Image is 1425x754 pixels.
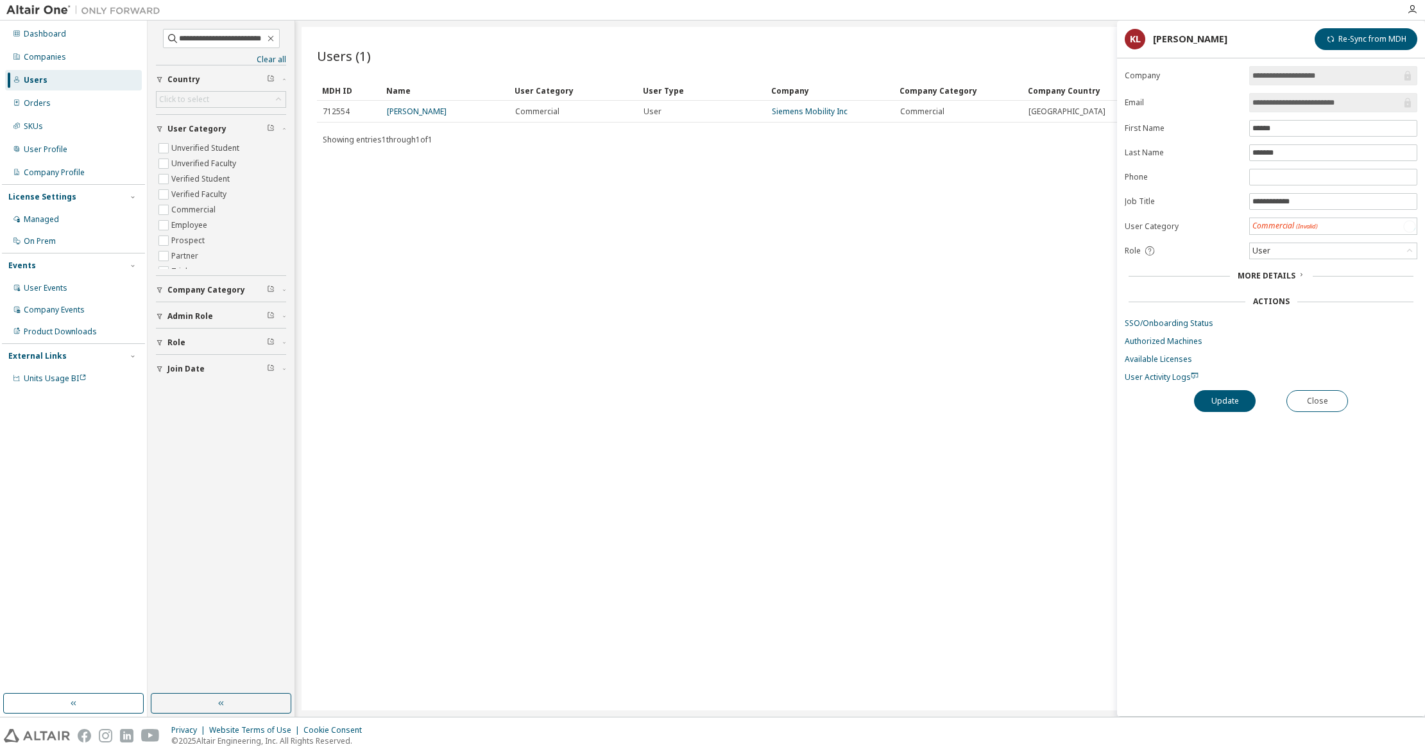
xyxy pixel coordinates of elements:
div: User Type [643,80,761,101]
div: Orders [24,98,51,108]
div: Company Country [1028,80,1146,101]
label: Employee [171,218,210,233]
div: Dashboard [24,29,66,39]
div: Users [24,75,47,85]
img: linkedin.svg [120,729,133,742]
button: Role [156,329,286,357]
label: Prospect [171,233,207,248]
button: Company Category [156,276,286,304]
div: Click to select [159,94,209,105]
span: 712554 [323,107,350,117]
span: User Activity Logs [1125,372,1199,382]
span: Clear filter [267,124,275,134]
div: Events [8,261,36,271]
div: Company Events [24,305,85,315]
label: Unverified Faculty [171,156,239,171]
div: [PERSON_NAME] [1153,34,1227,44]
div: Actions [1253,296,1290,307]
div: On Prem [24,236,56,246]
img: youtube.svg [141,729,160,742]
a: Authorized Machines [1125,336,1417,347]
span: Role [167,338,185,348]
label: Phone [1125,172,1242,182]
button: Re-Sync from MDH [1315,28,1417,50]
label: Email [1125,98,1242,108]
span: Role [1125,246,1141,256]
div: Product Downloads [24,327,97,337]
span: User [644,107,661,117]
button: Join Date [156,355,286,383]
label: Trial [171,264,190,279]
span: [GEOGRAPHIC_DATA] [1028,107,1105,117]
button: Close [1286,390,1348,412]
div: User [1250,244,1272,258]
div: Company Profile [24,167,85,178]
div: Commercial [1252,221,1318,232]
div: Name [386,80,504,101]
div: Commercial (Invalid) [1250,218,1417,234]
label: Verified Faculty [171,187,229,202]
label: Last Name [1125,148,1242,158]
div: Privacy [171,725,209,735]
span: Clear filter [267,364,275,374]
div: Company [771,80,889,101]
button: Admin Role [156,302,286,330]
span: User Category [167,124,226,134]
p: © 2025 Altair Engineering, Inc. All Rights Reserved. [171,735,370,746]
label: Verified Student [171,171,232,187]
label: Commercial [171,202,218,218]
div: KL [1125,29,1145,49]
div: Companies [24,52,66,62]
div: Cookie Consent [303,725,370,735]
span: Clear filter [267,74,275,85]
a: Clear all [156,55,286,65]
a: [PERSON_NAME] [387,106,447,117]
label: Company [1125,71,1242,81]
div: Company Category [900,80,1018,101]
div: User Category [515,80,633,101]
a: SSO/Onboarding Status [1125,318,1417,329]
span: Clear filter [267,285,275,295]
button: Update [1194,390,1256,412]
div: External Links [8,351,67,361]
span: Commercial [900,107,944,117]
button: Country [156,65,286,94]
div: SKUs [24,121,43,132]
img: altair_logo.svg [4,729,70,742]
span: Users (1) [317,47,371,65]
div: User [1250,243,1417,259]
span: Company Category [167,285,245,295]
label: Job Title [1125,196,1242,207]
label: First Name [1125,123,1242,133]
span: Clear filter [267,311,275,321]
a: Siemens Mobility Inc [772,106,848,117]
span: Units Usage BI [24,373,87,384]
span: More Details [1238,270,1295,281]
button: User Category [156,115,286,143]
span: Clear filter [267,338,275,348]
div: User Events [24,283,67,293]
img: instagram.svg [99,729,112,742]
span: Showing entries 1 through 1 of 1 [323,134,432,145]
div: Website Terms of Use [209,725,303,735]
span: Join Date [167,364,205,374]
img: facebook.svg [78,729,91,742]
span: (Invalid) [1296,222,1318,230]
div: Click to select [157,92,286,107]
img: Altair One [6,4,167,17]
label: User Category [1125,221,1242,232]
a: Available Licenses [1125,354,1417,364]
label: Partner [171,248,201,264]
div: User Profile [24,144,67,155]
span: Commercial [515,107,559,117]
div: Managed [24,214,59,225]
div: License Settings [8,192,76,202]
label: Unverified Student [171,141,242,156]
div: MDH ID [322,80,376,101]
span: Country [167,74,200,85]
span: Admin Role [167,311,213,321]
